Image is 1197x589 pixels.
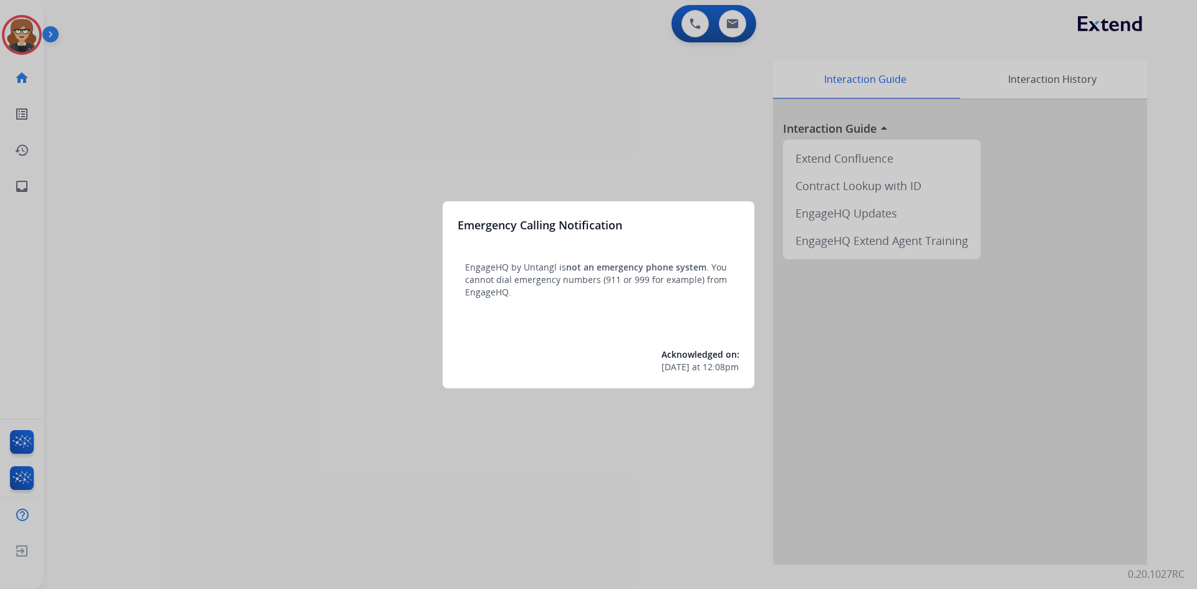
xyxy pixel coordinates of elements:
[661,361,739,373] div: at
[703,361,739,373] span: 12:08pm
[566,261,706,273] span: not an emergency phone system
[465,261,732,299] p: EngageHQ by Untangl is . You cannot dial emergency numbers (911 or 999 for example) from EngageHQ.
[661,348,739,360] span: Acknowledged on:
[661,361,690,373] span: [DATE]
[458,216,622,234] h3: Emergency Calling Notification
[1128,567,1185,582] p: 0.20.1027RC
